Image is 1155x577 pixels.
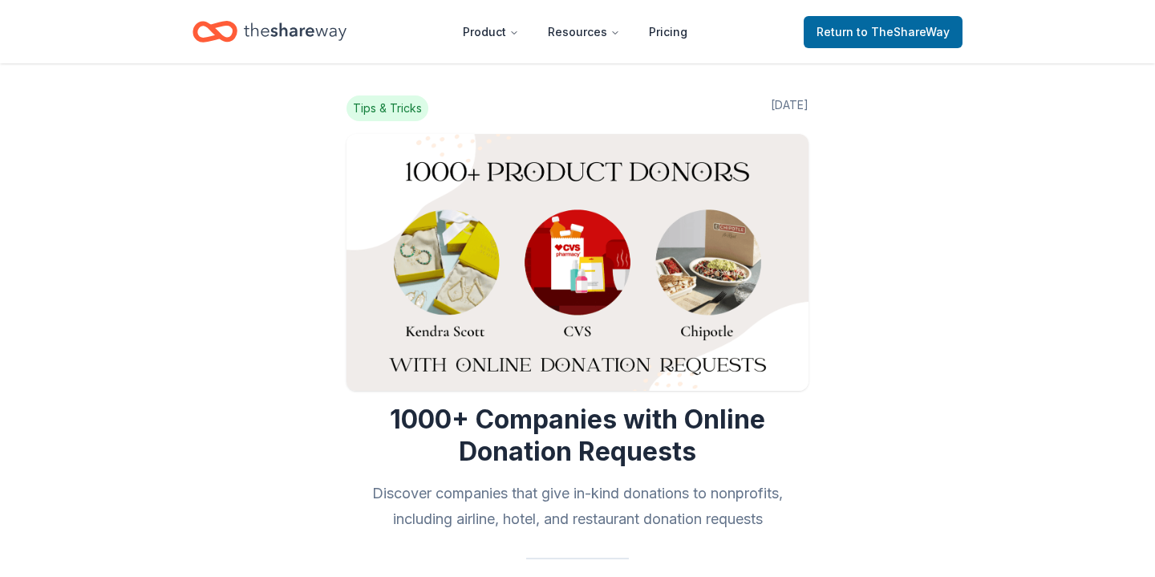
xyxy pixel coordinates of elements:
span: [DATE] [771,95,808,121]
h2: Discover companies that give in-kind donations to nonprofits, including airline, hotel, and resta... [346,481,808,532]
a: Returnto TheShareWay [804,16,962,48]
h1: 1000+ Companies with Online Donation Requests [346,404,808,468]
span: to TheShareWay [857,25,950,39]
nav: Main [450,13,700,51]
span: Return [817,22,950,42]
button: Product [450,16,532,48]
a: Home [192,13,346,51]
span: Tips & Tricks [346,95,428,121]
button: Resources [535,16,633,48]
a: Pricing [636,16,700,48]
img: Image for 1000+ Companies with Online Donation Requests [346,134,808,391]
